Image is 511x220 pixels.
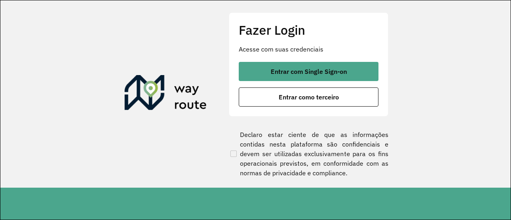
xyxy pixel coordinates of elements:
img: Roteirizador AmbevTech [125,75,207,113]
button: button [239,62,378,81]
p: Acesse com suas credenciais [239,44,378,54]
label: Declaro estar ciente de que as informações contidas nesta plataforma são confidenciais e devem se... [229,130,388,178]
span: Entrar como terceiro [279,94,339,100]
h2: Fazer Login [239,22,378,38]
span: Entrar com Single Sign-on [271,68,347,75]
button: button [239,87,378,107]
